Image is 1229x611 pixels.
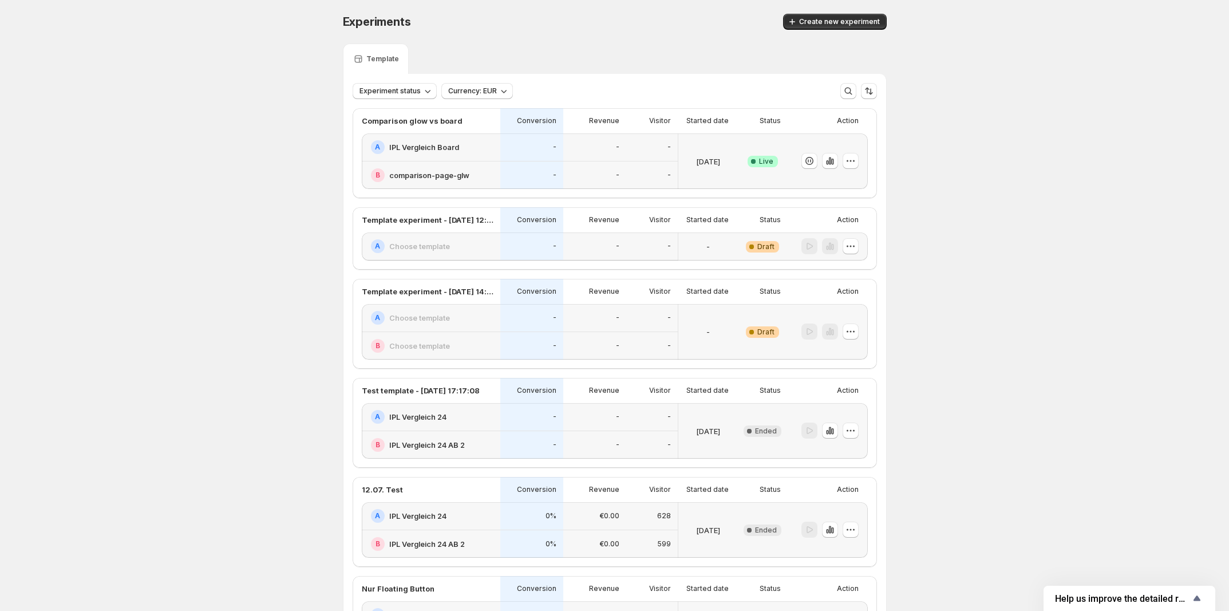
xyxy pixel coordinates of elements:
[1055,592,1204,605] button: Show survey - Help us improve the detailed report for A/B campaigns
[517,116,556,125] p: Conversion
[667,341,671,350] p: -
[616,242,619,251] p: -
[837,116,859,125] p: Action
[1055,593,1190,604] span: Help us improve the detailed report for A/B campaigns
[375,511,380,521] h2: A
[599,539,619,549] p: €0.00
[667,242,671,251] p: -
[667,440,671,450] p: -
[375,143,380,152] h2: A
[343,15,411,29] span: Experiments
[755,427,777,436] span: Ended
[649,215,671,224] p: Visitor
[649,584,671,593] p: Visitor
[376,171,380,180] h2: B
[546,539,556,549] p: 0%
[389,510,446,522] h2: IPL Vergleich 24
[616,341,619,350] p: -
[376,341,380,350] h2: B
[837,386,859,395] p: Action
[599,511,619,521] p: €0.00
[362,286,493,297] p: Template experiment - [DATE] 14:36:41
[448,86,497,96] span: Currency: EUR
[799,17,880,26] span: Create new experiment
[760,584,781,593] p: Status
[616,440,619,450] p: -
[696,156,720,167] p: [DATE]
[589,116,619,125] p: Revenue
[553,171,556,180] p: -
[759,157,773,166] span: Live
[517,287,556,296] p: Conversion
[362,385,480,396] p: Test template - [DATE] 17:17:08
[616,412,619,421] p: -
[362,214,493,226] p: Template experiment - [DATE] 12:54:11
[837,287,859,296] p: Action
[389,312,450,324] h2: Choose template
[657,511,671,521] p: 628
[389,340,450,352] h2: Choose template
[686,215,729,224] p: Started date
[686,287,729,296] p: Started date
[686,116,729,125] p: Started date
[760,386,781,395] p: Status
[389,169,469,181] h2: comparison-page-glw
[553,412,556,421] p: -
[546,511,556,521] p: 0%
[861,83,877,99] button: Sort the results
[589,287,619,296] p: Revenue
[706,241,710,253] p: -
[359,86,421,96] span: Experiment status
[686,386,729,395] p: Started date
[366,54,399,64] p: Template
[389,538,465,550] h2: IPL Vergleich 24 AB 2
[760,116,781,125] p: Status
[517,386,556,395] p: Conversion
[517,584,556,593] p: Conversion
[686,584,729,593] p: Started date
[362,583,434,594] p: Nur Floating Button
[589,584,619,593] p: Revenue
[837,584,859,593] p: Action
[837,485,859,494] p: Action
[553,242,556,251] p: -
[553,143,556,152] p: -
[353,83,437,99] button: Experiment status
[389,411,446,423] h2: IPL Vergleich 24
[667,412,671,421] p: -
[667,171,671,180] p: -
[389,141,459,153] h2: IPL Vergleich Board
[667,143,671,152] p: -
[389,439,465,451] h2: IPL Vergleich 24 AB 2
[589,485,619,494] p: Revenue
[657,539,671,549] p: 599
[696,525,720,536] p: [DATE]
[757,242,774,251] span: Draft
[362,484,403,495] p: 12.07. Test
[755,526,777,535] span: Ended
[757,328,774,337] span: Draft
[649,386,671,395] p: Visitor
[553,341,556,350] p: -
[589,215,619,224] p: Revenue
[376,440,380,450] h2: B
[783,14,887,30] button: Create new experiment
[649,485,671,494] p: Visitor
[375,412,380,421] h2: A
[649,287,671,296] p: Visitor
[760,485,781,494] p: Status
[553,440,556,450] p: -
[760,215,781,224] p: Status
[553,313,556,322] p: -
[517,485,556,494] p: Conversion
[389,241,450,252] h2: Choose template
[837,215,859,224] p: Action
[706,326,710,338] p: -
[686,485,729,494] p: Started date
[362,115,463,127] p: Comparison glow vs board
[375,313,380,322] h2: A
[441,83,513,99] button: Currency: EUR
[649,116,671,125] p: Visitor
[375,242,380,251] h2: A
[616,313,619,322] p: -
